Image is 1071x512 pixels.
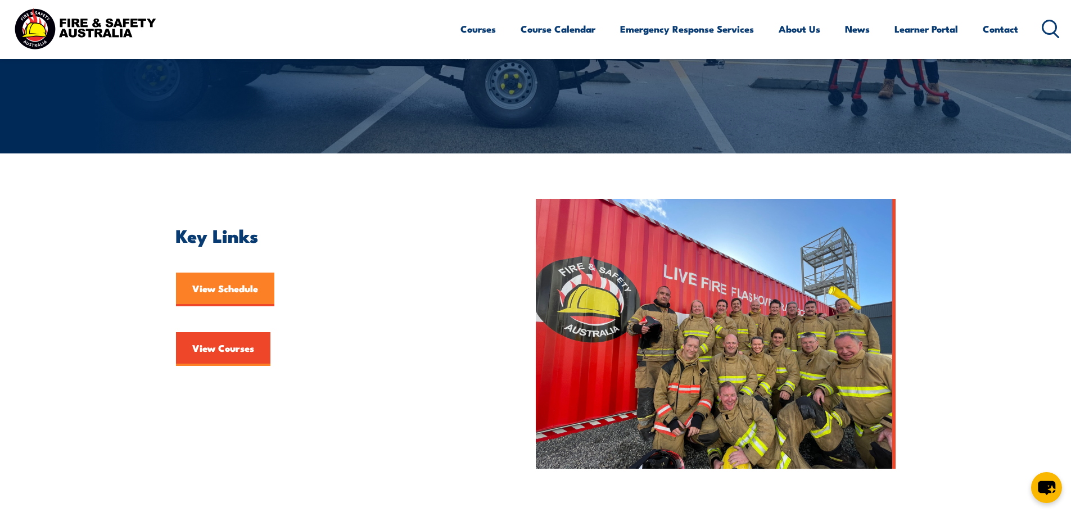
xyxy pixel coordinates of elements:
a: Emergency Response Services [620,14,754,44]
a: Course Calendar [521,14,595,44]
a: Learner Portal [894,14,958,44]
a: View Courses [176,332,270,366]
a: Courses [460,14,496,44]
a: About Us [779,14,820,44]
a: News [845,14,870,44]
h2: Key Links [176,227,484,243]
a: Contact [983,14,1018,44]
button: chat-button [1031,472,1062,503]
img: FSA People – Team photo aug 2023 [536,199,896,469]
a: View Schedule [176,273,274,306]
